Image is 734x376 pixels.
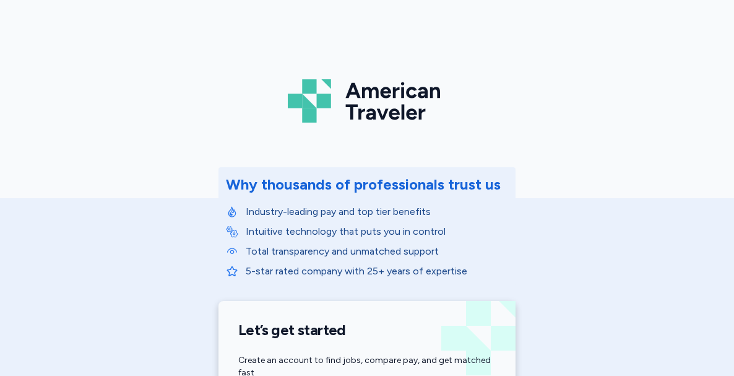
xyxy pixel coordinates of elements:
p: Intuitive technology that puts you in control [246,224,508,239]
h1: Let’s get started [238,321,496,339]
img: Logo [288,74,446,128]
p: Industry-leading pay and top tier benefits [246,204,508,219]
div: Why thousands of professionals trust us [226,175,501,195]
p: Total transparency and unmatched support [246,244,508,259]
p: 5-star rated company with 25+ years of expertise [246,264,508,279]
